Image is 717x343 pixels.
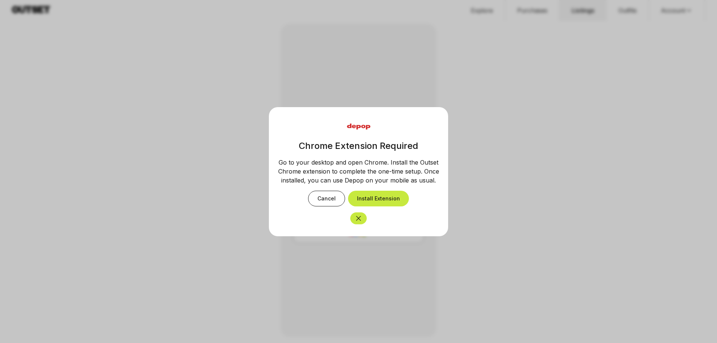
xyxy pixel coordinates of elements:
h3: Chrome Extension Required [299,140,418,152]
button: Cancel [308,191,345,206]
button: Install Extension [348,191,409,206]
img: Depop Logo [342,119,375,134]
button: Close [350,212,367,224]
p: Go to your desktop and open Chrome. Install the Outset Chrome extension to complete the one-time ... [278,158,439,185]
